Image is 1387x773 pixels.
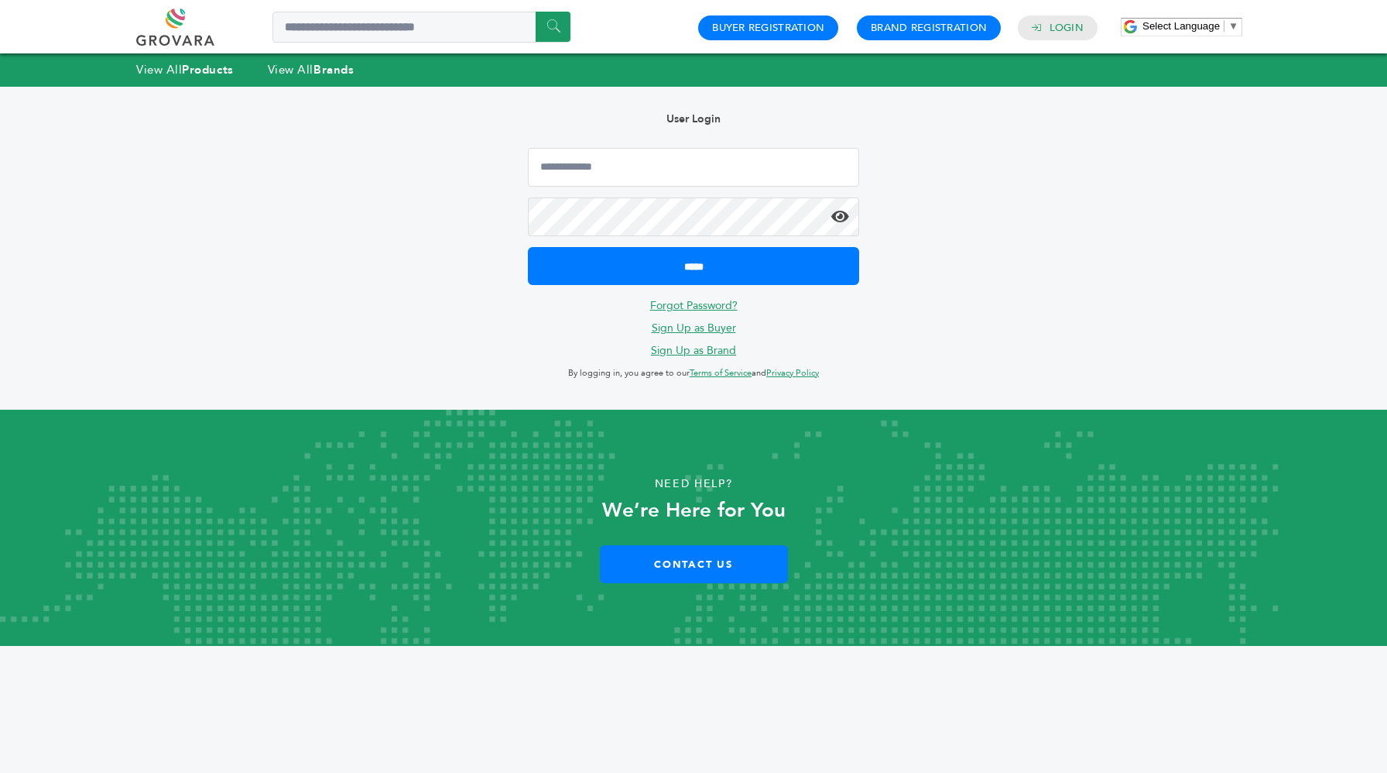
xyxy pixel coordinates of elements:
[652,321,736,335] a: Sign Up as Buyer
[268,62,354,77] a: View AllBrands
[1142,20,1220,32] span: Select Language
[871,21,987,35] a: Brand Registration
[766,367,819,379] a: Privacy Policy
[528,148,859,187] input: Email Address
[272,12,570,43] input: Search a product or brand...
[651,343,736,358] a: Sign Up as Brand
[690,367,752,379] a: Terms of Service
[70,472,1318,496] p: Need Help?
[712,21,824,35] a: Buyer Registration
[650,298,738,313] a: Forgot Password?
[528,198,859,236] input: Password
[602,496,786,524] strong: We’re Here for You
[313,62,354,77] strong: Brands
[1228,20,1238,32] span: ▼
[136,62,234,77] a: View AllProducts
[1224,20,1224,32] span: ​
[1142,20,1238,32] a: Select Language​
[600,545,788,583] a: Contact Us
[528,364,859,383] p: By logging in, you agree to our and
[1050,21,1084,35] a: Login
[182,62,233,77] strong: Products
[666,112,721,126] b: User Login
